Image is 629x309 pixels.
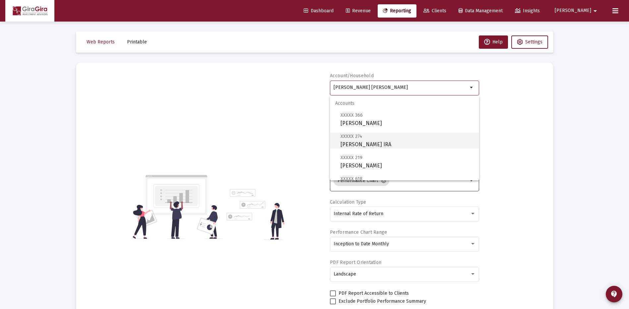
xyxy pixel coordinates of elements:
[341,154,474,170] span: [PERSON_NAME]
[330,73,374,79] label: Account/Household
[341,155,362,160] span: XXXXX 219
[341,134,362,139] span: XXXXX 274
[468,84,476,92] mat-icon: arrow_drop_down
[339,297,426,305] span: Exclude Portfolio Performance Summary
[378,4,416,18] a: Reporting
[346,8,371,14] span: Revenue
[418,4,452,18] a: Clients
[131,174,222,240] img: reporting
[330,95,479,111] span: Accounts
[334,241,389,247] span: Inception to Date Monthly
[87,39,115,45] span: Web Reports
[339,289,409,297] span: PDF Report Accessible to Clients
[610,290,618,298] mat-icon: contact_support
[341,132,474,149] span: [PERSON_NAME] IRA
[334,211,383,216] span: Internal Rate of Return
[334,271,356,277] span: Landscape
[330,229,387,235] label: Performance Chart Range
[10,4,49,18] img: Dashboard
[468,177,476,185] mat-icon: arrow_drop_down
[226,189,284,240] img: reporting-alt
[510,4,545,18] a: Insights
[341,4,376,18] a: Revenue
[341,111,474,127] span: [PERSON_NAME]
[122,35,152,49] button: Printable
[591,4,599,18] mat-icon: arrow_drop_down
[81,35,120,49] button: Web Reports
[383,8,411,14] span: Reporting
[381,178,387,184] mat-icon: cancel
[341,112,363,118] span: XXXXX 366
[341,176,362,182] span: XXXXX 618
[127,39,147,45] span: Printable
[334,175,389,186] mat-chip: Performance Chart
[298,4,339,18] a: Dashboard
[459,8,503,14] span: Data Management
[341,175,474,191] span: [PERSON_NAME] [PERSON_NAME]
[423,8,446,14] span: Clients
[479,35,508,49] button: Help
[555,8,591,14] span: [PERSON_NAME]
[334,85,468,90] input: Search or select an account or household
[334,174,468,187] mat-chip-list: Selection
[453,4,508,18] a: Data Management
[330,199,366,205] label: Calculation Type
[511,35,548,49] button: Settings
[525,39,542,45] span: Settings
[515,8,540,14] span: Insights
[304,8,334,14] span: Dashboard
[547,4,607,17] button: [PERSON_NAME]
[330,260,381,265] label: PDF Report Orientation
[484,39,503,45] span: Help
